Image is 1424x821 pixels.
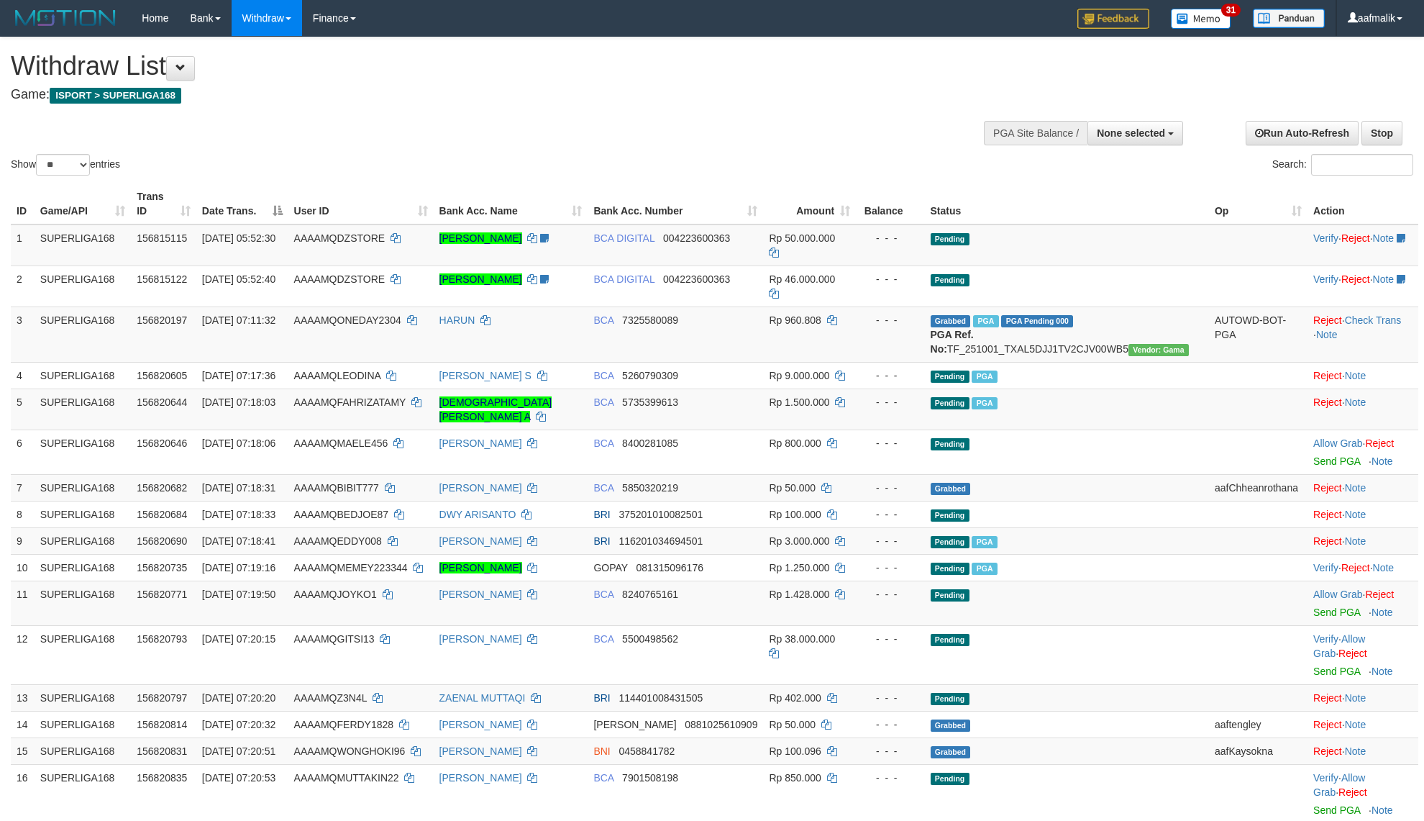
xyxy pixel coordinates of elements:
[622,314,678,326] span: Copy 7325580089 to clipboard
[11,307,35,362] td: 3
[931,634,969,646] span: Pending
[763,183,856,224] th: Amount: activate to sort column ascending
[622,396,678,408] span: Copy 5735399613 to clipboard
[1313,455,1360,467] a: Send PGA
[11,711,35,738] td: 14
[1313,589,1362,600] a: Allow Grab
[294,692,367,704] span: AAAAMQZ3N4L
[1077,9,1149,29] img: Feedback.jpg
[984,121,1087,145] div: PGA Site Balance /
[1307,625,1418,684] td: · ·
[439,273,522,285] a: [PERSON_NAME]
[1373,273,1395,285] a: Note
[11,684,35,711] td: 13
[294,370,381,381] span: AAAAMQLEODINA
[862,272,918,286] div: - - -
[294,314,401,326] span: AAAAMQONEDAY2304
[1246,121,1359,145] a: Run Auto-Refresh
[1307,430,1418,474] td: ·
[35,501,131,527] td: SUPERLIGA168
[593,509,610,520] span: BRI
[769,589,829,600] span: Rp 1.428.000
[1345,314,1402,326] a: Check Trans
[1001,315,1073,327] span: PGA Pending
[593,396,613,408] span: BCA
[1311,154,1413,176] input: Search:
[1313,589,1365,600] span: ·
[1345,719,1366,730] a: Note
[1307,527,1418,554] td: ·
[593,437,613,449] span: BCA
[439,232,522,244] a: [PERSON_NAME]
[137,745,187,757] span: 156820831
[931,720,971,732] span: Grabbed
[1361,121,1402,145] a: Stop
[1209,738,1307,764] td: aafKaysokna
[1272,154,1413,176] label: Search:
[972,563,997,575] span: Marked by aafphoenmanit
[1313,370,1342,381] a: Reject
[862,561,918,575] div: - - -
[593,772,613,784] span: BCA
[11,625,35,684] td: 12
[1313,607,1360,618] a: Send PGA
[1209,711,1307,738] td: aaftengley
[593,314,613,326] span: BCA
[202,396,275,408] span: [DATE] 07:18:03
[35,307,131,362] td: SUPERLIGA168
[862,744,918,758] div: - - -
[622,370,678,381] span: Copy 5260790309 to clipboard
[1345,509,1366,520] a: Note
[972,397,997,409] span: Marked by aafchoeunmanni
[11,554,35,581] td: 10
[1307,266,1418,307] td: · ·
[137,692,187,704] span: 156820797
[931,315,971,327] span: Grabbed
[1307,474,1418,501] td: ·
[202,370,275,381] span: [DATE] 07:17:36
[663,273,730,285] span: Copy 004223600363 to clipboard
[1313,633,1365,659] span: ·
[202,633,275,645] span: [DATE] 07:20:15
[769,535,829,547] span: Rp 3.000.000
[769,396,829,408] span: Rp 1.500.000
[1338,786,1367,798] a: Reject
[622,589,678,600] span: Copy 8240765161 to clipboard
[439,437,522,449] a: [PERSON_NAME]
[1313,562,1338,573] a: Verify
[931,563,969,575] span: Pending
[202,719,275,730] span: [DATE] 07:20:32
[439,535,522,547] a: [PERSON_NAME]
[862,632,918,646] div: - - -
[636,562,703,573] span: Copy 081315096176 to clipboard
[862,368,918,383] div: - - -
[862,313,918,327] div: - - -
[1313,535,1342,547] a: Reject
[202,692,275,704] span: [DATE] 07:20:20
[50,88,181,104] span: ISPORT > SUPERLIGA168
[1128,344,1189,356] span: Vendor URL: https://trx31.1velocity.biz
[862,481,918,495] div: - - -
[137,562,187,573] span: 156820735
[1313,509,1342,520] a: Reject
[931,589,969,602] span: Pending
[35,527,131,554] td: SUPERLIGA168
[202,482,275,494] span: [DATE] 07:18:31
[288,183,434,224] th: User ID: activate to sort column ascending
[137,314,187,326] span: 156820197
[294,745,406,757] span: AAAAMQWONGHOKI96
[925,307,1209,362] td: TF_251001_TXAL5DJJ1TV2CJV00WB5
[931,329,974,355] b: PGA Ref. No:
[593,692,610,704] span: BRI
[439,370,531,381] a: [PERSON_NAME] S
[35,738,131,764] td: SUPERLIGA168
[862,717,918,732] div: - - -
[294,633,375,645] span: AAAAMQGITSI13
[439,719,522,730] a: [PERSON_NAME]
[11,154,120,176] label: Show entries
[931,746,971,758] span: Grabbed
[931,509,969,522] span: Pending
[137,633,187,645] span: 156820793
[769,273,835,285] span: Rp 46.000.000
[593,633,613,645] span: BCA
